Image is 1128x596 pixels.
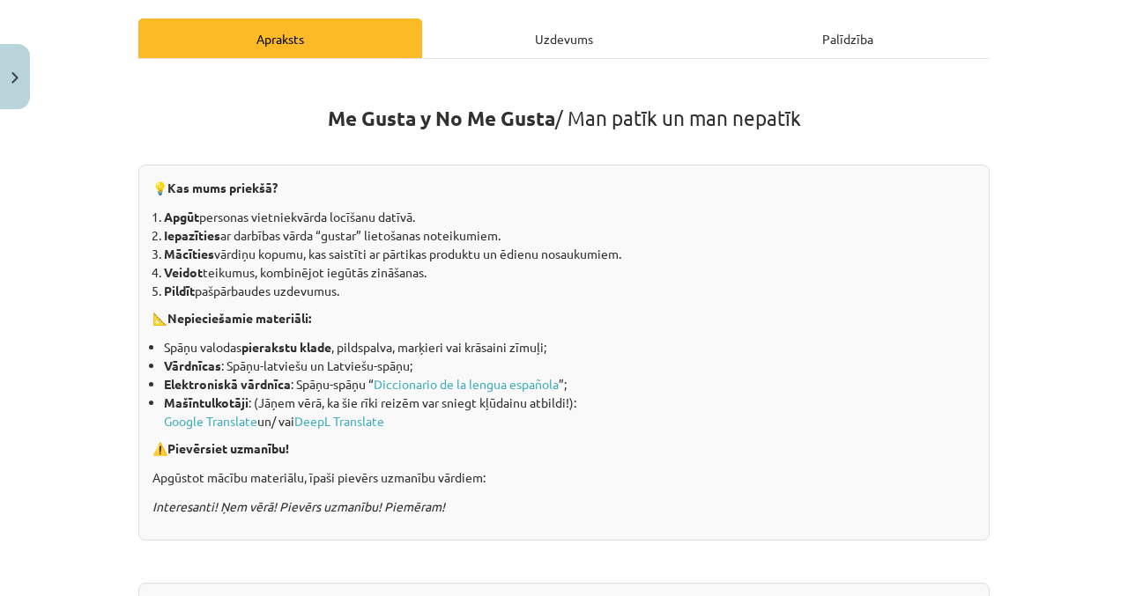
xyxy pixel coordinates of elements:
li: personas vietniekvārda locīšanu datīvā. [164,208,976,226]
b: Mācīties [164,246,214,261]
div: Apraksts [138,18,422,58]
b: Apgūt [164,209,199,224]
div: Palīdzība [706,18,990,58]
strong: Pievērsiet uzmanību! [167,440,289,456]
p: Apgūstot mācību materiālu, īpaši pievērs uzmanību vārdiem: [152,468,976,487]
a: Diccionario de la lengua española [374,376,559,392]
a: DeepL Translate [294,413,384,429]
img: icon-close-lesson-0947bae3869378f0d4975bcd49f059093ad1ed9edebbc8119c70593378902aed.svg [11,72,19,84]
b: Iepazīties [164,227,220,243]
p: ⚠️ [152,439,976,458]
strong: Me Gusta y No Me Gusta [328,106,555,131]
strong: Nepieciešamie materiāli: [167,310,311,326]
li: : Spāņu-latviešu un Latviešu-spāņu; [164,357,976,375]
div: Uzdevums [422,18,706,58]
strong: Mašīntulkotāji [164,394,249,410]
em: Interesanti! Ņem vērā! Pievērs uzmanību! Piemēram! [152,498,445,514]
h1: / Man patīk un man nepatīk [138,75,990,130]
li: : (Jāņem vērā, ka šie rīki reizēm var sniegt kļūdainu atbildi!): un/ vai [164,394,976,430]
b: Pildīt [164,283,195,298]
li: teikumus, kombinējot iegūtās zināšanas. [164,263,976,282]
b: Veidot [164,264,203,280]
li: Spāņu valodas , pildspalva, marķieri vai krāsaini zīmuļi; [164,338,976,357]
strong: Vārdnīcas [164,357,221,373]
strong: pierakstu klade [241,339,331,355]
li: vārdiņu kopumu, kas saistīti ar pārtikas produktu un ēdienu nosaukumiem. [164,245,976,263]
p: 📐 [152,309,976,327]
strong: Elektroniskā vārdnīca [164,376,291,392]
a: Google Translate [164,413,257,429]
strong: Kas mums priekšā? [167,180,278,195]
p: 💡 [152,179,976,197]
li: pašpārbaudes uzdevumus. [164,282,976,300]
li: ar darbības vārda “gustar” lietošanas noteikumiem. [164,226,976,245]
li: : Spāņu-spāņu “ ”; [164,375,976,394]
